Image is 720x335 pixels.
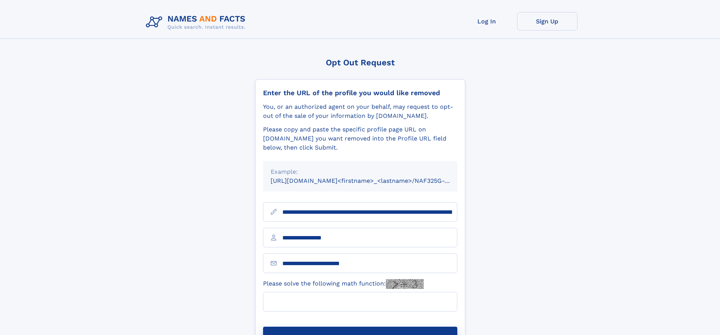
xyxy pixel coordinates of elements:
small: [URL][DOMAIN_NAME]<firstname>_<lastname>/NAF325G-xxxxxxxx [271,177,472,184]
img: Logo Names and Facts [143,12,252,32]
label: Please solve the following math function: [263,279,424,289]
div: Please copy and paste the specific profile page URL on [DOMAIN_NAME] you want removed into the Pr... [263,125,457,152]
a: Log In [457,12,517,31]
div: Opt Out Request [255,58,465,67]
div: You, or an authorized agent on your behalf, may request to opt-out of the sale of your informatio... [263,102,457,120]
div: Enter the URL of the profile you would like removed [263,89,457,97]
a: Sign Up [517,12,578,31]
div: Example: [271,167,450,176]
